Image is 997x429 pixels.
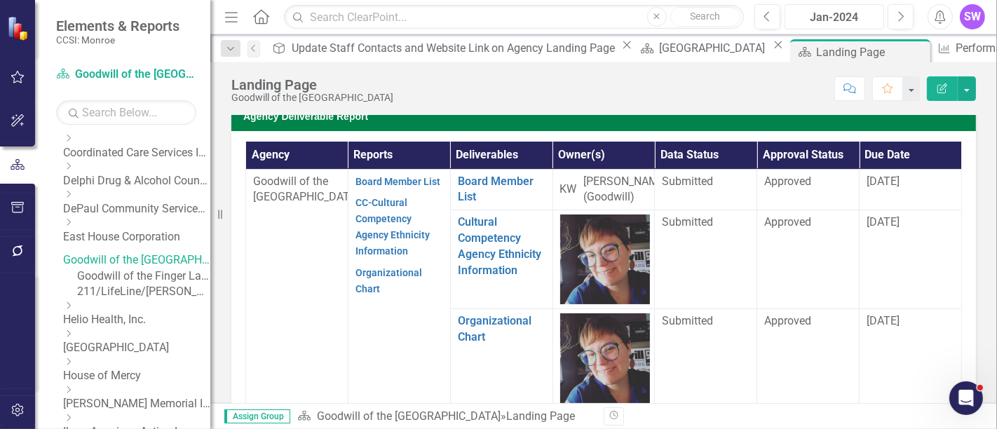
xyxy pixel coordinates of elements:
[317,409,501,423] a: Goodwill of the [GEOGRAPHIC_DATA]
[7,16,32,41] img: ClearPoint Strategy
[552,309,655,408] td: Double-Click to Edit
[764,314,811,327] span: Approved
[348,169,450,408] td: Double-Click to Edit
[246,169,348,408] td: Double-Click to Edit
[450,169,552,210] td: Double-Click to Edit Right Click for Context Menu
[867,314,900,327] span: [DATE]
[636,39,769,57] a: [GEOGRAPHIC_DATA]
[63,396,210,412] a: [PERSON_NAME] Memorial Institute, Inc.
[757,210,860,309] td: Double-Click to Edit
[785,4,884,29] button: Jan-2024
[655,210,757,309] td: Double-Click to Edit
[284,5,744,29] input: Search ClearPoint...
[458,215,541,277] a: Cultural Competency Agency Ethnicity Information
[789,9,879,26] div: Jan-2024
[56,34,179,46] small: CCSI: Monroe
[584,174,668,206] div: [PERSON_NAME] (Goodwill)
[506,409,575,423] div: Landing Page
[860,169,962,210] td: Double-Click to Edit
[949,381,983,415] iframe: Intercom live chat
[655,309,757,408] td: Double-Click to Edit
[292,39,618,57] div: Update Staff Contacts and Website Link on Agency Landing Page
[231,77,393,93] div: Landing Page
[355,197,430,257] a: CC-Cultural Competency Agency Ethnicity Information
[56,100,196,125] input: Search Below...
[560,214,650,304] img: Deborah Turner
[77,284,210,300] a: 211/LifeLine/[PERSON_NAME]
[662,215,713,229] span: Submitted
[63,145,210,161] a: Coordinated Care Services Inc.
[764,175,811,188] span: Approved
[224,409,290,423] span: Assign Group
[757,309,860,408] td: Double-Click to Edit
[267,39,618,57] a: Update Staff Contacts and Website Link on Agency Landing Page
[860,210,962,309] td: Double-Click to Edit
[63,201,210,217] a: DePaul Community Services, lnc.
[231,93,393,103] div: Goodwill of the [GEOGRAPHIC_DATA]
[355,176,440,187] a: Board Member List
[552,210,655,309] td: Double-Click to Edit
[860,309,962,408] td: Double-Click to Edit
[757,169,860,210] td: Double-Click to Edit
[867,175,900,188] span: [DATE]
[662,175,713,188] span: Submitted
[63,173,210,189] a: Delphi Drug & Alcohol Council
[960,4,985,29] button: SW
[297,409,593,425] div: »
[63,340,210,356] a: [GEOGRAPHIC_DATA]
[560,182,577,198] div: KW
[450,309,552,408] td: Double-Click to Edit Right Click for Context Menu
[243,111,969,122] h3: Agency Deliverable Report
[77,268,210,285] a: Goodwill of the Finger Lakes (MCOMH Internal)
[56,67,196,83] a: Goodwill of the [GEOGRAPHIC_DATA]
[552,169,655,210] td: Double-Click to Edit
[659,39,769,57] div: [GEOGRAPHIC_DATA]
[63,368,210,384] a: House of Mercy
[458,314,531,343] a: Organizational Chart
[690,11,720,22] span: Search
[817,43,927,61] div: Landing Page
[56,18,179,34] span: Elements & Reports
[662,314,713,327] span: Submitted
[355,267,422,294] a: Organizational Chart
[458,175,534,204] a: Board Member List
[764,215,811,229] span: Approved
[867,215,900,229] span: [DATE]
[655,169,757,210] td: Double-Click to Edit
[63,229,210,245] a: East House Corporation
[63,252,210,268] a: Goodwill of the [GEOGRAPHIC_DATA]
[450,210,552,309] td: Double-Click to Edit Right Click for Context Menu
[560,313,650,403] img: Deborah Turner
[670,7,740,27] button: Search
[63,312,210,328] a: Helio Health, Inc.
[253,174,341,206] p: Goodwill of the [GEOGRAPHIC_DATA]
